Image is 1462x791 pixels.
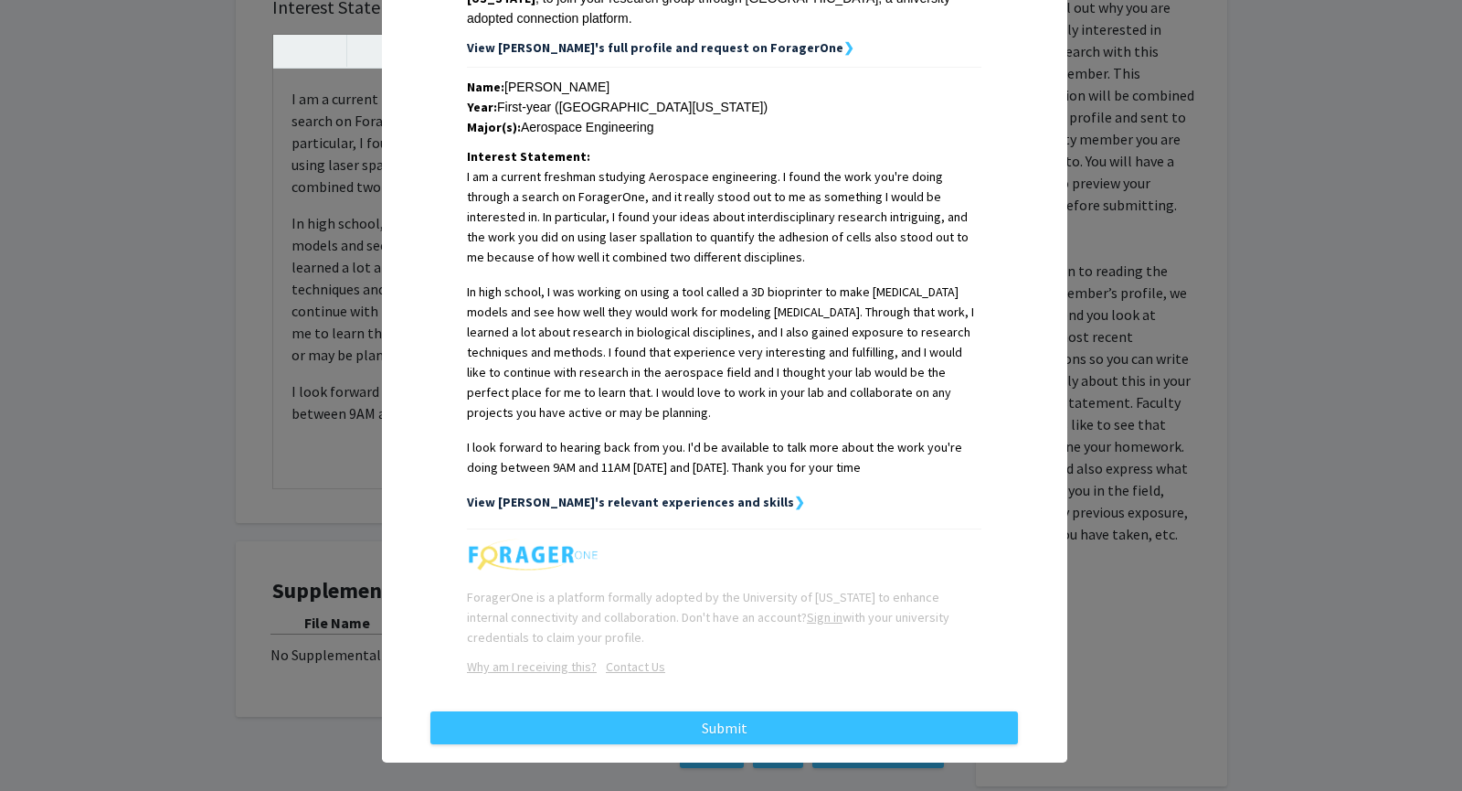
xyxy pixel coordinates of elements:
[467,148,590,165] strong: Interest Statement:
[467,117,981,137] div: Aerospace Engineering
[467,658,597,675] a: Opens in a new tab
[430,711,1018,744] button: Submit
[467,166,981,267] p: I am a current freshman studying Aerospace engineering. I found the work you're doing through a s...
[467,97,981,117] div: First-year ([GEOGRAPHIC_DATA][US_STATE])
[843,39,854,56] strong: ❯
[597,658,665,675] a: Opens in a new tab
[794,494,805,510] strong: ❯
[606,658,665,675] u: Contact Us
[467,39,843,56] strong: View [PERSON_NAME]'s full profile and request on ForagerOne
[467,589,949,646] span: ForagerOne is a platform formally adopted by the University of [US_STATE] to enhance internal con...
[807,609,842,625] a: Sign in
[467,99,497,115] strong: Year:
[467,119,521,135] strong: Major(s):
[467,77,981,97] div: [PERSON_NAME]
[467,79,504,95] strong: Name:
[467,282,981,422] p: In high school, I was working on using a tool called a 3D bioprinter to make [MEDICAL_DATA] model...
[467,437,981,477] p: I look forward to hearing back from you. I'd be available to talk more about the work you're doin...
[14,709,78,777] iframe: Chat
[467,658,597,675] u: Why am I receiving this?
[467,494,794,510] strong: View [PERSON_NAME]'s relevant experiences and skills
